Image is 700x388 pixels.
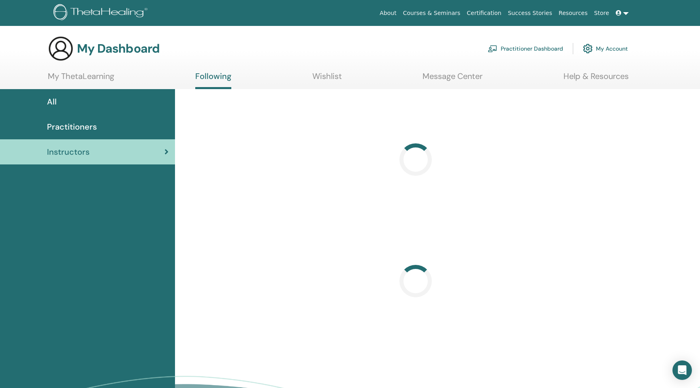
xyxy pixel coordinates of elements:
[48,36,74,62] img: generic-user-icon.jpg
[488,40,563,58] a: Practitioner Dashboard
[195,71,231,89] a: Following
[312,71,342,87] a: Wishlist
[563,71,629,87] a: Help & Resources
[463,6,504,21] a: Certification
[48,71,114,87] a: My ThetaLearning
[47,146,90,158] span: Instructors
[488,45,497,52] img: chalkboard-teacher.svg
[77,41,160,56] h3: My Dashboard
[47,121,97,133] span: Practitioners
[672,360,692,380] div: Open Intercom Messenger
[555,6,591,21] a: Resources
[505,6,555,21] a: Success Stories
[423,71,482,87] a: Message Center
[47,96,57,108] span: All
[53,4,150,22] img: logo.png
[591,6,612,21] a: Store
[583,42,593,55] img: cog.svg
[583,40,628,58] a: My Account
[376,6,399,21] a: About
[400,6,464,21] a: Courses & Seminars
